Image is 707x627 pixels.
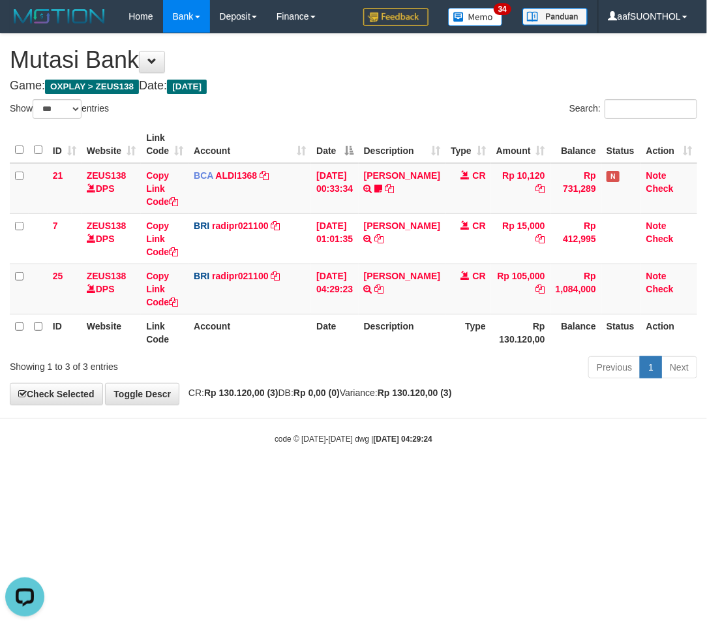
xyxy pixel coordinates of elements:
a: Copy radipr021100 to clipboard [271,271,280,281]
th: Amount: activate to sort column ascending [491,126,550,163]
th: Action: activate to sort column ascending [641,126,697,163]
th: Rp 130.120,00 [491,314,550,351]
h4: Game: Date: [10,80,697,93]
th: Status [601,314,641,351]
a: [PERSON_NAME] [364,221,440,231]
button: Open LiveChat chat widget [5,5,44,44]
a: ZEUS138 [87,170,127,181]
span: BCA [194,170,213,181]
label: Show entries [10,99,109,119]
td: Rp 15,000 [491,213,550,264]
strong: Rp 130.120,00 (3) [204,388,278,398]
label: Search: [569,99,697,119]
img: panduan.png [522,8,588,25]
span: CR [473,170,486,181]
td: [DATE] 01:01:35 [311,213,359,264]
a: Note [646,170,667,181]
span: BRI [194,271,209,281]
td: [DATE] 00:33:34 [311,163,359,214]
a: Check [646,284,674,294]
span: 7 [53,221,58,231]
strong: Rp 0,00 (0) [293,388,340,398]
a: Note [646,221,667,231]
th: Date: activate to sort column descending [311,126,359,163]
td: Rp 10,120 [491,163,550,214]
span: CR [473,221,486,231]
a: Copy BUDI EFENDI to clipboard [375,234,384,244]
td: Rp 1,084,000 [550,264,601,314]
a: [PERSON_NAME] [364,271,440,281]
a: ZEUS138 [87,221,127,231]
td: DPS [82,264,141,314]
th: Description: activate to sort column ascending [359,126,445,163]
th: ID: activate to sort column ascending [48,126,82,163]
span: [DATE] [167,80,207,94]
td: [DATE] 04:29:23 [311,264,359,314]
td: Rp 105,000 [491,264,550,314]
img: Feedback.jpg [363,8,429,26]
a: Copy KESRAN ELIS to clipboard [375,284,384,294]
td: DPS [82,163,141,214]
span: BRI [194,221,209,231]
span: CR: DB: Variance: [182,388,452,398]
select: Showentries [33,99,82,119]
td: Rp 412,995 [550,213,601,264]
th: Balance [550,314,601,351]
a: radipr021100 [212,271,268,281]
td: Rp 731,289 [550,163,601,214]
a: [PERSON_NAME] [364,170,440,181]
a: Previous [588,356,640,378]
th: Date [311,314,359,351]
span: 34 [494,3,511,15]
th: Account: activate to sort column ascending [188,126,311,163]
th: ID [48,314,82,351]
span: CR [473,271,486,281]
th: Action [641,314,697,351]
a: radipr021100 [212,221,268,231]
a: 1 [640,356,662,378]
span: OXPLAY > ZEUS138 [45,80,139,94]
th: Type: activate to sort column ascending [445,126,491,163]
th: Balance [550,126,601,163]
th: Link Code [141,314,188,351]
strong: [DATE] 04:29:24 [374,435,432,444]
img: Button%20Memo.svg [448,8,503,26]
a: Next [661,356,697,378]
a: Copy ALDI1368 to clipboard [260,170,269,181]
small: code © [DATE]-[DATE] dwg | [275,435,432,444]
img: MOTION_logo.png [10,7,109,26]
a: Check [646,183,674,194]
h1: Mutasi Bank [10,47,697,73]
a: Copy ARIF NUR CAHYADI to clipboard [385,183,395,194]
a: Copy Link Code [146,221,178,257]
td: DPS [82,213,141,264]
span: 21 [53,170,63,181]
a: Copy Link Code [146,170,178,207]
th: Description [359,314,445,351]
th: Link Code: activate to sort column ascending [141,126,188,163]
a: Check [646,234,674,244]
th: Website: activate to sort column ascending [82,126,141,163]
a: Copy radipr021100 to clipboard [271,221,280,231]
th: Account [188,314,311,351]
a: Copy Rp 10,120 to clipboard [536,183,545,194]
a: Check Selected [10,383,103,405]
a: Copy Rp 105,000 to clipboard [536,284,545,294]
th: Website [82,314,141,351]
th: Type [445,314,491,351]
span: 25 [53,271,63,281]
th: Status [601,126,641,163]
span: Has Note [607,171,620,182]
a: Copy Link Code [146,271,178,307]
strong: Rp 130.120,00 (3) [378,388,452,398]
a: Copy Rp 15,000 to clipboard [536,234,545,244]
a: ALDI1368 [215,170,257,181]
a: Toggle Descr [105,383,179,405]
input: Search: [605,99,697,119]
a: ZEUS138 [87,271,127,281]
a: Note [646,271,667,281]
div: Showing 1 to 3 of 3 entries [10,355,285,373]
